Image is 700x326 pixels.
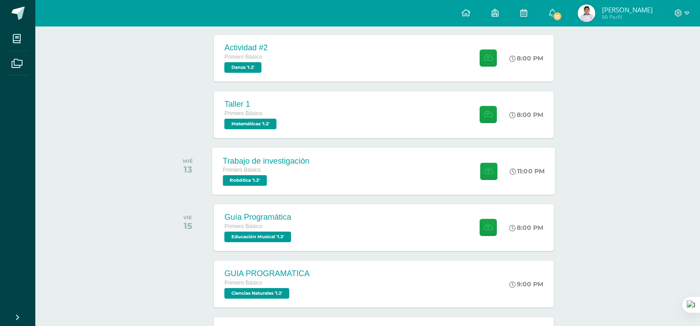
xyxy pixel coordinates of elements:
[183,164,193,175] div: 13
[224,269,310,278] div: GUIA PROGRAMATICA
[224,100,279,109] div: Taller 1
[509,280,543,288] div: 9:00 PM
[602,13,653,21] span: Mi Perfil
[224,110,262,116] span: Primero Básico
[183,214,192,221] div: VIE
[224,54,262,60] span: Primero Básico
[224,280,262,286] span: Primero Básico
[223,156,310,165] div: Trabajo de investigación
[509,224,543,232] div: 8:00 PM
[224,288,289,299] span: Ciencias Naturales '1.2'
[223,167,261,173] span: Primero Básico
[224,43,268,52] div: Actividad #2
[224,232,291,242] span: Educación Musical '1.2'
[183,158,193,164] div: MIÉ
[578,4,595,22] img: c10f0d419b3c905bf2e5c0c5b9cec623.png
[224,119,276,129] span: Matemáticas '1.2'
[509,111,543,119] div: 8:00 PM
[552,11,562,21] span: 12
[602,5,653,14] span: [PERSON_NAME]
[224,223,262,229] span: Primero Básico
[224,213,293,222] div: Guía Programática
[510,167,545,175] div: 11:00 PM
[224,62,261,73] span: Danza '1.2'
[183,221,192,231] div: 15
[223,175,267,186] span: Robótica '1.2'
[509,54,543,62] div: 8:00 PM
